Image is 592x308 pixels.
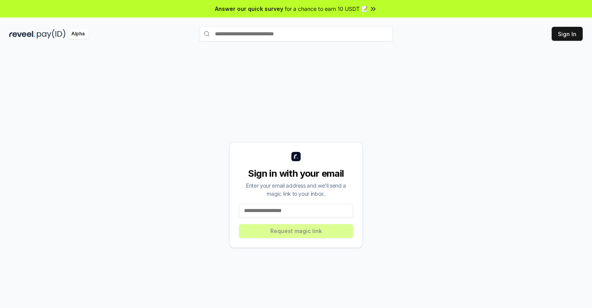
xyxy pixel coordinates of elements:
[239,181,353,198] div: Enter your email address and we’ll send a magic link to your inbox.
[239,167,353,180] div: Sign in with your email
[37,29,66,39] img: pay_id
[285,5,368,13] span: for a chance to earn 10 USDT 📝
[215,5,283,13] span: Answer our quick survey
[291,152,301,161] img: logo_small
[67,29,89,39] div: Alpha
[9,29,35,39] img: reveel_dark
[552,27,583,41] button: Sign In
